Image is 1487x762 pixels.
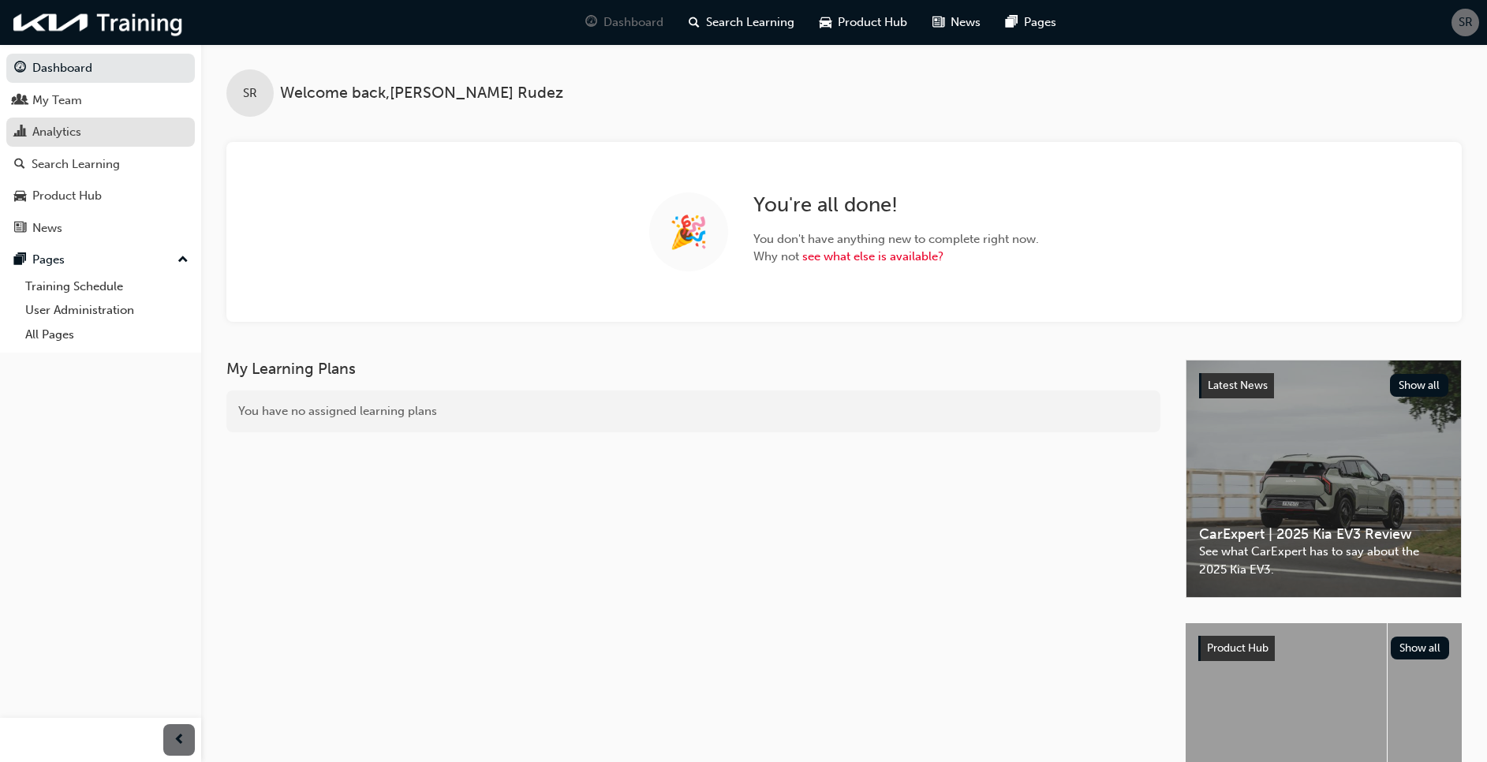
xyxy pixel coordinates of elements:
[14,222,26,236] span: news-icon
[585,13,597,32] span: guage-icon
[1199,373,1448,398] a: Latest NewsShow all
[6,54,195,83] a: Dashboard
[19,275,195,299] a: Training Schedule
[753,248,1039,266] span: Why not
[706,13,794,32] span: Search Learning
[951,13,981,32] span: News
[14,253,26,267] span: pages-icon
[19,323,195,347] a: All Pages
[6,214,195,243] a: News
[32,123,81,141] div: Analytics
[1199,525,1448,543] span: CarExpert | 2025 Kia EV3 Review
[1186,360,1462,598] a: Latest NewsShow allCarExpert | 2025 Kia EV3 ReviewSee what CarExpert has to say about the 2025 Ki...
[1390,374,1449,397] button: Show all
[932,13,944,32] span: news-icon
[6,181,195,211] a: Product Hub
[14,189,26,204] span: car-icon
[753,230,1039,248] span: You don't have anything new to complete right now.
[689,13,700,32] span: search-icon
[1207,641,1268,655] span: Product Hub
[177,250,189,271] span: up-icon
[1208,379,1268,392] span: Latest News
[6,118,195,147] a: Analytics
[14,158,25,172] span: search-icon
[753,192,1039,218] h2: You're all done!
[6,245,195,275] button: Pages
[676,6,807,39] a: search-iconSearch Learning
[32,155,120,174] div: Search Learning
[32,92,82,110] div: My Team
[838,13,907,32] span: Product Hub
[14,125,26,140] span: chart-icon
[1452,9,1479,36] button: SR
[8,6,189,39] img: kia-training
[14,94,26,108] span: people-icon
[820,13,831,32] span: car-icon
[1024,13,1056,32] span: Pages
[32,251,65,269] div: Pages
[669,223,708,241] span: 🎉
[32,219,62,237] div: News
[1391,637,1450,659] button: Show all
[802,249,943,263] a: see what else is available?
[6,50,195,245] button: DashboardMy TeamAnalyticsSearch LearningProduct HubNews
[1006,13,1018,32] span: pages-icon
[993,6,1069,39] a: pages-iconPages
[807,6,920,39] a: car-iconProduct Hub
[1198,636,1449,661] a: Product HubShow all
[1459,13,1473,32] span: SR
[243,84,257,103] span: SR
[226,360,1160,378] h3: My Learning Plans
[6,150,195,179] a: Search Learning
[32,187,102,205] div: Product Hub
[14,62,26,76] span: guage-icon
[280,84,563,103] span: Welcome back , [PERSON_NAME] Rudez
[573,6,676,39] a: guage-iconDashboard
[174,730,185,750] span: prev-icon
[1199,543,1448,578] span: See what CarExpert has to say about the 2025 Kia EV3.
[226,390,1160,432] div: You have no assigned learning plans
[920,6,993,39] a: news-iconNews
[6,86,195,115] a: My Team
[603,13,663,32] span: Dashboard
[19,298,195,323] a: User Administration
